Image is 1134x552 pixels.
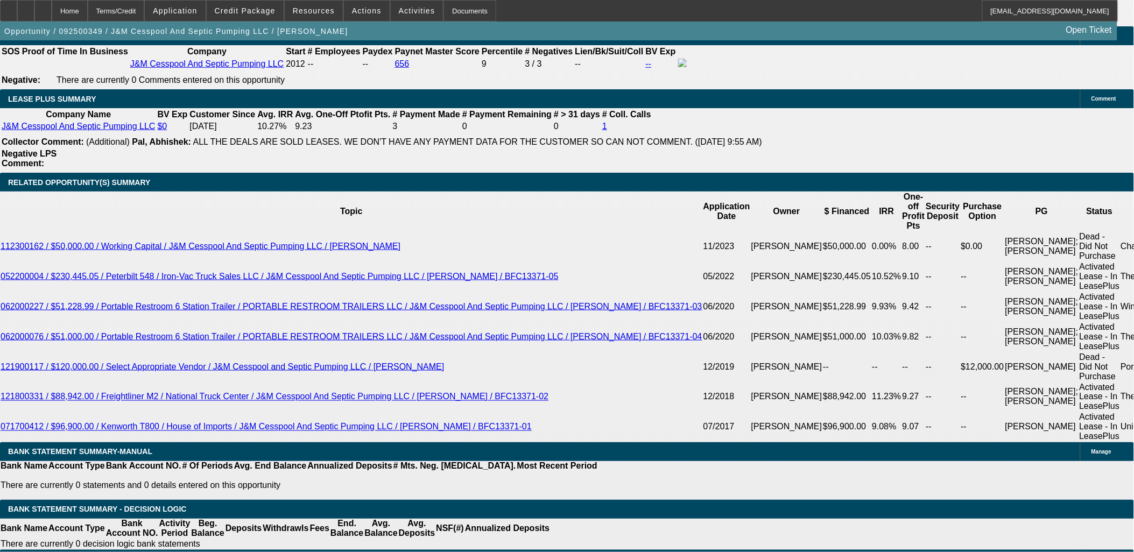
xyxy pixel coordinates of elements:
span: BANK STATEMENT SUMMARY-MANUAL [8,448,152,456]
td: [PERSON_NAME]; [PERSON_NAME] [1005,261,1079,292]
td: [PERSON_NAME]; [PERSON_NAME] [1005,292,1079,322]
td: 9.42 [902,292,926,322]
td: -- [961,261,1005,292]
td: [PERSON_NAME] [751,382,823,412]
td: 3 [392,121,461,132]
a: 071700412 / $96,900.00 / Kenworth T800 / House of Imports / J&M Cesspool And Septic Pumping LLC /... [1,422,532,431]
th: Account Type [48,461,105,472]
b: Paydex [363,47,393,56]
td: 9.08% [871,412,901,442]
td: $51,228.99 [822,292,871,322]
b: # Employees [308,47,361,56]
button: Resources [285,1,343,21]
td: -- [362,58,393,70]
td: -- [925,412,960,442]
span: There are currently 0 Comments entered on this opportunity [57,75,285,84]
b: # Payment Remaining [462,110,552,119]
td: 12/2019 [703,352,751,382]
td: 11/2023 [703,231,751,261]
td: -- [925,261,960,292]
a: J&M Cesspool And Septic Pumping LLC [130,59,284,68]
th: Beg. Balance [191,519,224,539]
th: Avg. Balance [364,519,398,539]
td: 2012 [285,58,306,70]
td: [PERSON_NAME]; [PERSON_NAME] [1005,382,1079,412]
th: Account Type [48,519,105,539]
td: [PERSON_NAME] [751,352,823,382]
td: 12/2018 [703,382,751,412]
th: Withdrawls [262,519,309,539]
th: Status [1079,192,1121,231]
td: Activated Lease - In LeasePlus [1079,261,1121,292]
a: 121800331 / $88,942.00 / Freightliner M2 / National Truck Center / J&M Cesspool And Septic Pumpin... [1,392,548,401]
b: Negative: [2,75,40,84]
th: PG [1005,192,1079,231]
button: Credit Package [207,1,284,21]
td: $12,000.00 [961,352,1005,382]
b: Lien/Bk/Suit/Coll [575,47,644,56]
b: Avg. One-Off Ptofit Pts. [295,110,390,119]
button: Activities [391,1,443,21]
th: Bank Account NO. [105,519,159,539]
div: 3 / 3 [525,59,573,69]
td: [PERSON_NAME] [751,261,823,292]
th: # Mts. Neg. [MEDICAL_DATA]. [393,461,517,472]
th: Most Recent Period [517,461,598,472]
td: [PERSON_NAME] [751,231,823,261]
span: Resources [293,6,335,15]
td: $88,942.00 [822,382,871,412]
th: Avg. Deposits [398,519,436,539]
td: -- [925,382,960,412]
td: Activated Lease - In LeasePlus [1079,292,1121,322]
td: 9.27 [902,382,926,412]
a: 062000227 / $51,228.99 / Portable Restroom 6 Station Trailer / PORTABLE RESTROOM TRAILERS LLC / J... [1,302,702,311]
td: [PERSON_NAME]; [PERSON_NAME] [1005,231,1079,261]
th: Owner [751,192,823,231]
td: $0.00 [961,231,1005,261]
td: 0 [553,121,601,132]
button: Application [145,1,205,21]
b: BV Exp [157,110,187,119]
td: [PERSON_NAME] [751,292,823,322]
th: SOS [1,46,20,57]
span: Application [153,6,197,15]
td: Activated Lease - In LeasePlus [1079,412,1121,442]
td: -- [925,322,960,352]
th: Annualized Deposits [464,519,550,539]
td: Dead - Did Not Purchase [1079,231,1121,261]
b: Avg. IRR [257,110,293,119]
td: -- [575,58,644,70]
td: $50,000.00 [822,231,871,261]
th: End. Balance [330,519,364,539]
span: Comment [1091,96,1116,102]
td: 11.23% [871,382,901,412]
th: Activity Period [159,519,191,539]
span: Bank Statement Summary - Decision Logic [8,505,187,514]
th: Purchase Option [961,192,1005,231]
b: Percentile [482,47,523,56]
th: Avg. End Balance [234,461,307,472]
b: Collector Comment: [2,137,84,146]
b: # > 31 days [554,110,600,119]
a: 112300162 / $50,000.00 / Working Capital / J&M Cesspool And Septic Pumping LLC / [PERSON_NAME] [1,242,400,251]
td: 9.10 [902,261,926,292]
td: [PERSON_NAME] [1005,352,1079,382]
a: 121900117 / $120,000.00 / Select Appropriate Vendor / J&M Cesspool and Septic Pumping LLC / [PERS... [1,362,445,371]
b: # Payment Made [393,110,460,119]
span: Opportunity / 092500349 / J&M Cesspool And Septic Pumping LLC / [PERSON_NAME] [4,27,348,36]
td: -- [871,352,901,382]
th: Deposits [225,519,263,539]
a: $0 [157,122,167,131]
td: 06/2020 [703,322,751,352]
td: -- [961,322,1005,352]
td: Activated Lease - In LeasePlus [1079,382,1121,412]
span: RELATED OPPORTUNITY(S) SUMMARY [8,178,150,187]
td: [DATE] [189,121,256,132]
th: One-off Profit Pts [902,192,926,231]
a: 052200004 / $230,445.05 / Peterbilt 548 / Iron-Vac Truck Sales LLC / J&M Cesspool And Septic Pump... [1,272,559,281]
td: -- [925,231,960,261]
td: -- [961,292,1005,322]
th: Fees [309,519,330,539]
b: Pal, Abhishek: [132,137,191,146]
td: -- [902,352,926,382]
